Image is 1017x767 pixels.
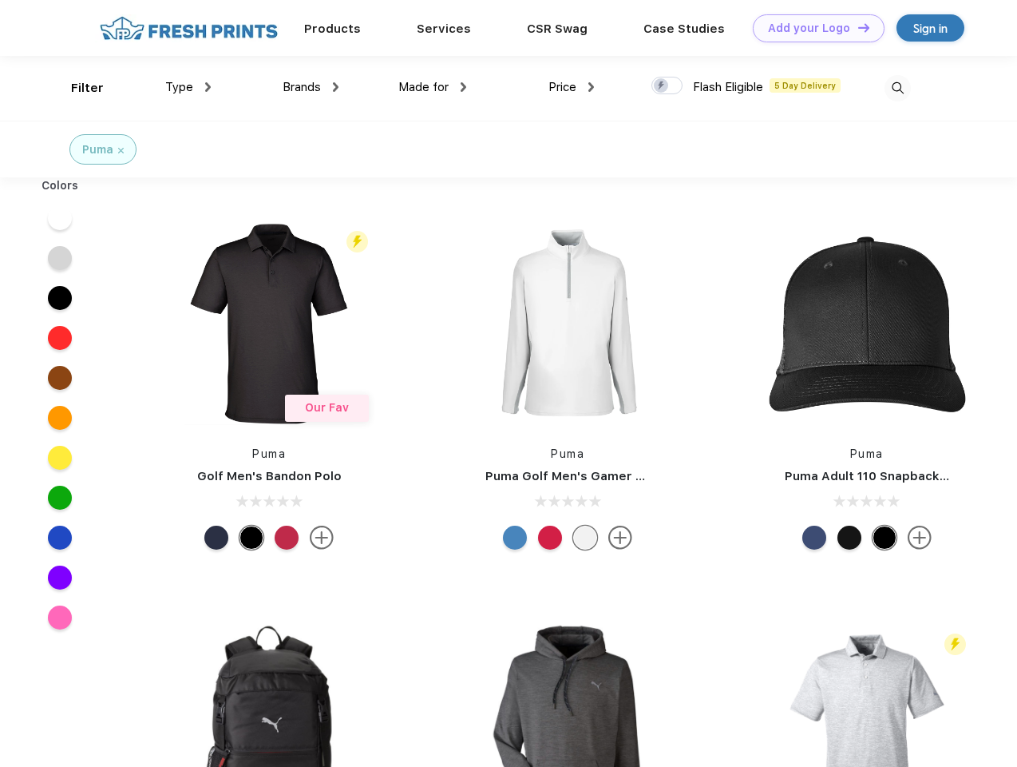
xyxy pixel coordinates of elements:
[538,526,562,550] div: Ski Patrol
[802,526,826,550] div: Peacoat Qut Shd
[761,217,973,430] img: func=resize&h=266
[239,526,263,550] div: Puma Black
[417,22,471,36] a: Services
[858,23,869,32] img: DT
[304,22,361,36] a: Products
[693,80,763,94] span: Flash Eligible
[305,401,349,414] span: Our Fav
[118,148,124,153] img: filter_cancel.svg
[884,75,911,101] img: desktop_search.svg
[913,19,948,38] div: Sign in
[837,526,861,550] div: Pma Blk with Pma Blk
[850,447,884,460] a: Puma
[165,80,193,94] span: Type
[163,217,375,430] img: func=resize&h=266
[333,82,338,92] img: dropdown.png
[398,80,449,94] span: Made for
[770,78,841,93] span: 5 Day Delivery
[30,177,91,194] div: Colors
[551,447,584,460] a: Puma
[461,82,466,92] img: dropdown.png
[485,469,738,483] a: Puma Golf Men's Gamer Golf Quarter-Zip
[275,526,299,550] div: Ski Patrol
[310,526,334,550] img: more.svg
[283,80,321,94] span: Brands
[548,80,576,94] span: Price
[503,526,527,550] div: Bright Cobalt
[944,634,966,655] img: flash_active_toggle.svg
[205,82,211,92] img: dropdown.png
[768,22,850,35] div: Add your Logo
[252,447,286,460] a: Puma
[908,526,932,550] img: more.svg
[896,14,964,42] a: Sign in
[588,82,594,92] img: dropdown.png
[346,231,368,252] img: flash_active_toggle.svg
[204,526,228,550] div: Navy Blazer
[573,526,597,550] div: Bright White
[82,141,113,158] div: Puma
[608,526,632,550] img: more.svg
[95,14,283,42] img: fo%20logo%202.webp
[197,469,342,483] a: Golf Men's Bandon Polo
[873,526,896,550] div: Pma Blk Pma Blk
[71,79,104,97] div: Filter
[461,217,674,430] img: func=resize&h=266
[527,22,588,36] a: CSR Swag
